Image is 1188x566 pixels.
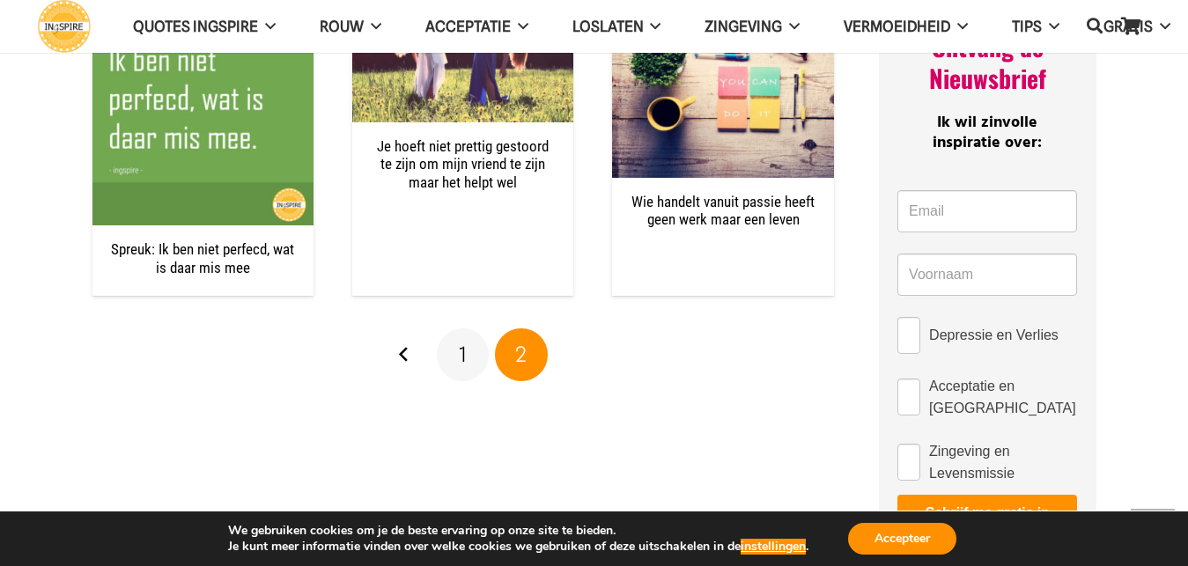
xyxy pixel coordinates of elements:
[1103,18,1153,35] span: GRATIS
[929,28,1046,96] span: Ontvang de Nieuwsbrief
[897,254,1077,296] input: Voornaam
[403,4,550,49] a: Acceptatie
[550,4,683,49] a: Loslaten
[929,375,1077,419] span: Acceptatie en [GEOGRAPHIC_DATA]
[111,4,298,49] a: QUOTES INGSPIRE
[897,495,1077,532] button: Schrijf me gratis in
[425,18,511,35] span: Acceptatie
[844,18,950,35] span: VERMOEIDHEID
[683,4,822,49] a: Zingeving
[133,18,258,35] span: QUOTES INGSPIRE
[228,539,808,555] p: Je kunt meer informatie vinden over welke cookies we gebruiken of deze uitschakelen in de .
[298,4,403,49] a: ROUW
[515,342,527,367] span: 2
[92,4,314,225] img: Spreuk: Ik ben niet perfecd, wat is daar mis mee
[1077,5,1112,48] a: Zoeken
[459,342,467,367] span: 1
[612,4,833,178] img: Boost jouw motivatie in 8 stappen! - ingspire.nl
[495,328,548,381] span: Pagina 2
[320,18,364,35] span: ROUW
[929,440,1077,484] span: Zingeving en Levensmissie
[437,328,490,381] a: Pagina 1
[822,4,990,49] a: VERMOEIDHEID
[1012,18,1042,35] span: TIPS
[631,193,815,228] a: Wie handelt vanuit passie heeft geen werk maar een leven
[897,317,920,354] input: Depressie en Verlies
[1131,509,1175,553] a: Terug naar top
[228,523,808,539] p: We gebruiken cookies om je de beste ervaring op onze site te bieden.
[741,539,806,555] button: instellingen
[377,137,549,191] a: Je hoeft niet prettig gestoord te zijn om mijn vriend te zijn maar het helpt wel
[848,523,956,555] button: Accepteer
[897,190,1077,232] input: Email
[933,110,1042,156] span: Ik wil zinvolle inspiratie over:
[897,444,920,481] input: Zingeving en Levensmissie
[929,324,1059,346] span: Depressie en Verlies
[897,379,920,415] input: Acceptatie en [GEOGRAPHIC_DATA]
[572,18,644,35] span: Loslaten
[990,4,1081,49] a: TIPS
[111,240,294,276] a: Spreuk: Ik ben niet perfecd, wat is daar mis mee
[705,18,782,35] span: Zingeving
